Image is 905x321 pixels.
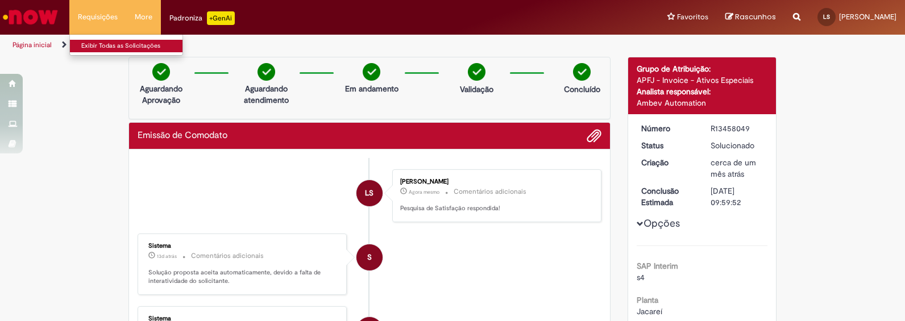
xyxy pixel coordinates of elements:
dt: Criação [633,157,703,168]
div: Luanna Souza Silva [356,180,383,206]
div: Padroniza [169,11,235,25]
span: LS [365,180,373,207]
button: Adicionar anexos [587,128,601,143]
b: Planta [637,295,658,305]
p: Validação [460,84,493,95]
p: +GenAi [207,11,235,25]
div: System [356,244,383,270]
ul: Trilhas de página [9,35,595,56]
span: More [135,11,152,23]
span: Favoritos [677,11,708,23]
p: Solução proposta aceita automaticamente, devido a falta de interatividade do solicitante. [148,268,338,286]
div: [PERSON_NAME] [400,178,590,185]
span: LS [823,13,830,20]
div: [DATE] 09:59:52 [711,185,763,208]
div: Sistema [148,243,338,249]
a: Página inicial [13,40,52,49]
span: Rascunhos [735,11,776,22]
span: 13d atrás [157,253,177,260]
img: check-circle-green.png [258,63,275,81]
time: 28/08/2025 13:59:49 [711,157,756,179]
img: ServiceNow [1,6,60,28]
p: Aguardando Aprovação [134,83,189,106]
span: cerca de um mês atrás [711,157,756,179]
span: Requisições [78,11,118,23]
div: Grupo de Atribuição: [637,63,768,74]
b: SAP Interim [637,261,678,271]
dt: Conclusão Estimada [633,185,703,208]
div: R13458049 [711,123,763,134]
h2: Emissão de Comodato Histórico de tíquete [138,131,227,141]
time: 29/09/2025 10:16:11 [409,189,439,195]
img: check-circle-green.png [363,63,380,81]
p: Aguardando atendimento [239,83,294,106]
a: Rascunhos [725,12,776,23]
span: [PERSON_NAME] [839,12,896,22]
div: 28/08/2025 13:59:49 [711,157,763,180]
img: check-circle-green.png [573,63,591,81]
p: Em andamento [345,83,398,94]
time: 16/09/2025 13:04:30 [157,253,177,260]
span: s4 [637,272,645,282]
a: Exibir Todas as Solicitações [70,40,195,52]
small: Comentários adicionais [454,187,526,197]
span: Agora mesmo [409,189,439,195]
span: S [367,244,372,271]
p: Concluído [564,84,600,95]
img: check-circle-green.png [468,63,485,81]
dt: Número [633,123,703,134]
span: Jacareí [637,306,662,316]
p: Pesquisa de Satisfação respondida! [400,204,590,213]
dt: Status [633,140,703,151]
div: Analista responsável: [637,86,768,97]
small: Comentários adicionais [191,251,264,261]
div: Solucionado [711,140,763,151]
div: APFJ - Invoice - Ativos Especiais [637,74,768,86]
div: Ambev Automation [637,97,768,109]
ul: Requisições [69,34,183,56]
img: check-circle-green.png [152,63,170,81]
